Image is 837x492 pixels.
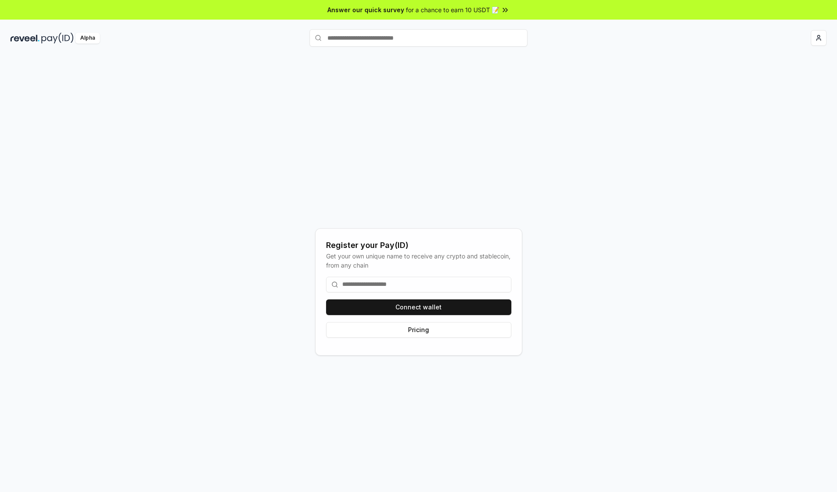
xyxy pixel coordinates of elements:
span: for a chance to earn 10 USDT 📝 [406,5,499,14]
img: pay_id [41,33,74,44]
div: Get your own unique name to receive any crypto and stablecoin, from any chain [326,251,511,270]
div: Alpha [75,33,100,44]
div: Register your Pay(ID) [326,239,511,251]
span: Answer our quick survey [327,5,404,14]
button: Pricing [326,322,511,338]
button: Connect wallet [326,299,511,315]
img: reveel_dark [10,33,40,44]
